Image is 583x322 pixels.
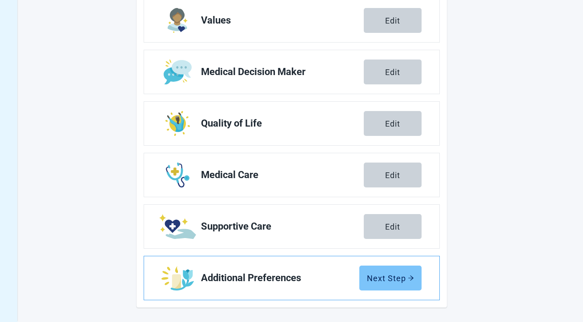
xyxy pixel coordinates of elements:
button: Edit [364,111,422,136]
button: Next Steparrow-right [359,266,422,290]
a: Edit Supportive Care section [144,205,439,248]
span: Medical Decision Maker [201,67,364,77]
a: Edit Medical Decision Maker section [144,50,439,94]
button: Edit [364,163,422,187]
div: Edit [385,171,400,179]
div: Edit [385,16,400,25]
button: Edit [364,214,422,239]
div: Edit [385,68,400,76]
span: arrow-right [408,275,414,281]
span: Quality of Life [201,118,364,129]
a: Edit Quality of Life section [144,102,439,145]
div: Edit [385,222,400,231]
button: Edit [364,60,422,84]
div: Edit [385,119,400,128]
span: Additional Preferences [201,273,359,283]
div: Next Step [367,274,414,282]
a: Edit Medical Care section [144,153,439,197]
span: Supportive Care [201,221,364,232]
a: Edit Additional Preferences section [144,256,439,300]
span: Medical Care [201,170,364,180]
span: Values [201,15,364,26]
button: Edit [364,8,422,33]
